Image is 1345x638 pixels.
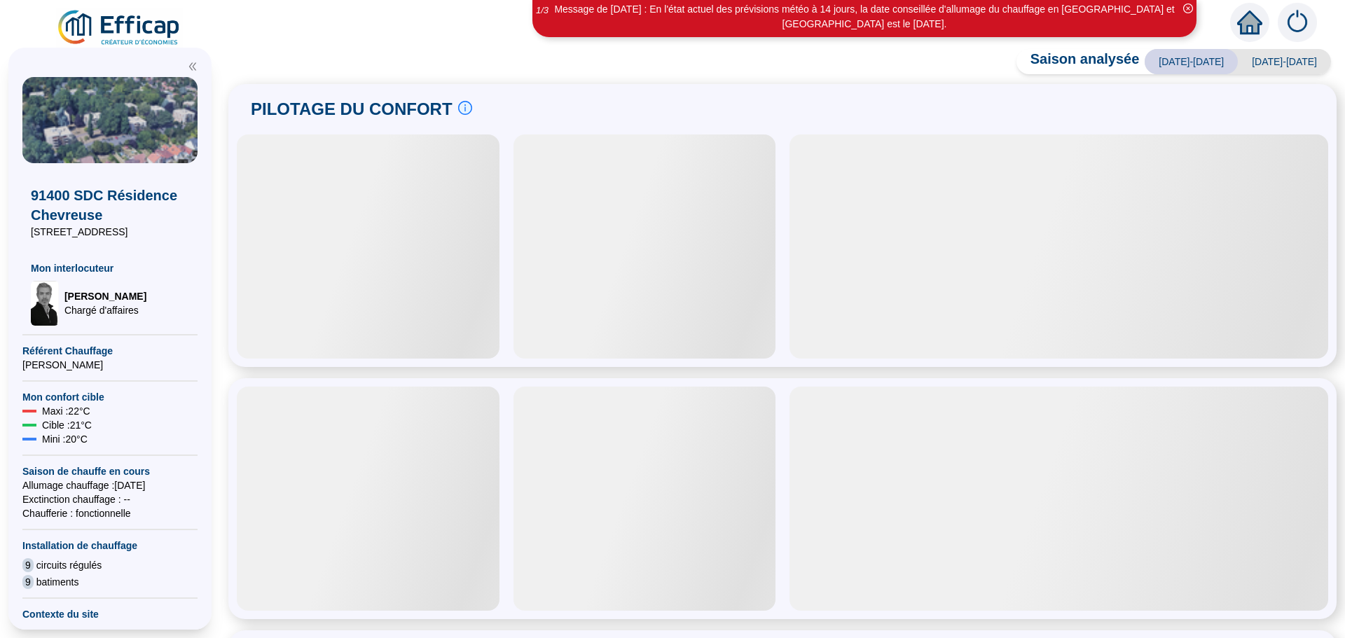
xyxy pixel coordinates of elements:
[22,539,198,553] span: Installation de chauffage
[1016,49,1140,74] span: Saison analysée
[31,281,59,326] img: Chargé d'affaires
[22,478,198,492] span: Allumage chauffage : [DATE]
[42,432,88,446] span: Mini : 20 °C
[22,344,198,358] span: Référent Chauffage
[1237,10,1262,35] span: home
[1278,3,1317,42] img: alerts
[36,575,79,589] span: batiments
[31,186,189,225] span: 91400 SDC Résidence Chevreuse
[64,289,146,303] span: [PERSON_NAME]
[1145,49,1238,74] span: [DATE]-[DATE]
[56,8,183,48] img: efficap energie logo
[22,390,198,404] span: Mon confort cible
[42,418,92,432] span: Cible : 21 °C
[251,98,453,120] span: PILOTAGE DU CONFORT
[22,575,34,589] span: 9
[22,358,198,372] span: [PERSON_NAME]
[458,101,472,115] span: info-circle
[534,2,1194,32] div: Message de [DATE] : En l'état actuel des prévisions météo à 14 jours, la date conseillée d'alluma...
[31,225,189,239] span: [STREET_ADDRESS]
[31,261,189,275] span: Mon interlocuteur
[22,607,198,621] span: Contexte du site
[22,506,198,520] span: Chaufferie : fonctionnelle
[42,404,90,418] span: Maxi : 22 °C
[36,558,102,572] span: circuits régulés
[22,558,34,572] span: 9
[536,5,549,15] i: 1 / 3
[22,492,198,506] span: Exctinction chauffage : --
[1183,4,1193,13] span: close-circle
[188,62,198,71] span: double-left
[22,464,198,478] span: Saison de chauffe en cours
[64,303,146,317] span: Chargé d'affaires
[1238,49,1331,74] span: [DATE]-[DATE]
